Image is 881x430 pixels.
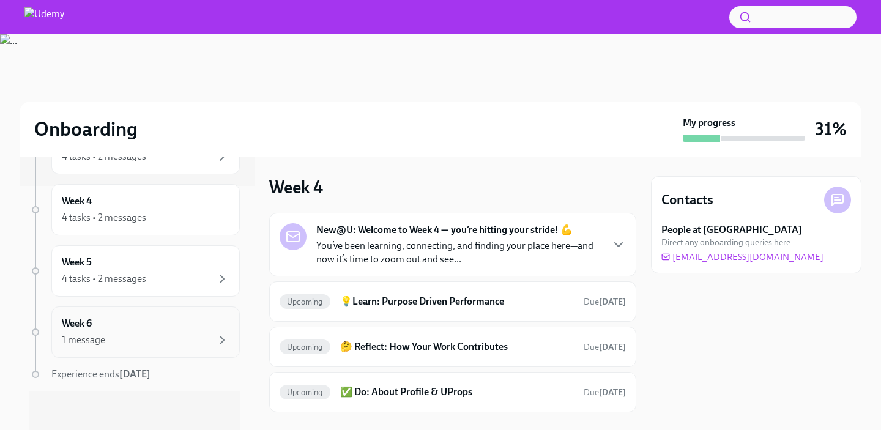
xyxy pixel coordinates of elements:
[51,368,151,380] span: Experience ends
[62,272,146,286] div: 4 tasks • 2 messages
[316,239,601,266] p: You’ve been learning, connecting, and finding your place here—and now it’s time to zoom out and s...
[599,297,626,307] strong: [DATE]
[599,342,626,352] strong: [DATE]
[24,7,64,27] img: Udemy
[280,388,330,397] span: Upcoming
[661,191,713,209] h4: Contacts
[599,387,626,398] strong: [DATE]
[584,387,626,398] span: Due
[584,296,626,308] span: October 18th, 2025 08:00
[29,184,240,235] a: Week 44 tasks • 2 messages
[584,297,626,307] span: Due
[280,297,330,306] span: Upcoming
[280,382,626,402] a: Upcoming✅ Do: About Profile & UPropsDue[DATE]
[340,385,574,399] h6: ✅ Do: About Profile & UProps
[280,337,626,357] a: Upcoming🤔 Reflect: How Your Work ContributesDue[DATE]
[29,245,240,297] a: Week 54 tasks • 2 messages
[815,118,847,140] h3: 31%
[34,117,138,141] h2: Onboarding
[316,223,573,237] strong: New@U: Welcome to Week 4 — you’re hitting your stride! 💪
[661,251,823,263] a: [EMAIL_ADDRESS][DOMAIN_NAME]
[119,368,151,380] strong: [DATE]
[62,256,92,269] h6: Week 5
[683,116,735,130] strong: My progress
[62,150,146,163] div: 4 tasks • 2 messages
[661,223,802,237] strong: People at [GEOGRAPHIC_DATA]
[29,306,240,358] a: Week 61 message
[584,342,626,352] span: Due
[269,176,323,198] h3: Week 4
[584,387,626,398] span: October 18th, 2025 08:00
[340,295,574,308] h6: 💡Learn: Purpose Driven Performance
[62,211,146,224] div: 4 tasks • 2 messages
[62,317,92,330] h6: Week 6
[280,292,626,311] a: Upcoming💡Learn: Purpose Driven PerformanceDue[DATE]
[584,341,626,353] span: October 18th, 2025 08:00
[280,343,330,352] span: Upcoming
[62,333,105,347] div: 1 message
[62,195,92,208] h6: Week 4
[340,340,574,354] h6: 🤔 Reflect: How Your Work Contributes
[661,237,790,248] span: Direct any onboarding queries here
